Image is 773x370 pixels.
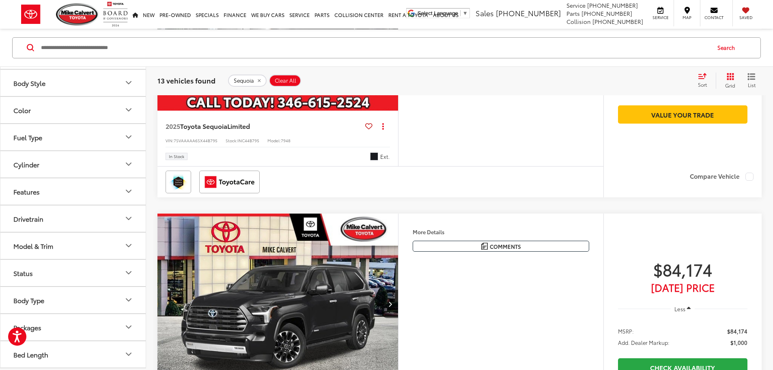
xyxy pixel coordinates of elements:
span: Contact [704,15,723,20]
button: Clear All [269,74,301,86]
span: Less [674,305,685,312]
button: CylinderCylinder [0,151,146,177]
button: Less [671,302,695,316]
button: DrivetrainDrivetrain [0,205,146,231]
span: Midnight Black Metallic [370,152,378,160]
span: Sales [476,8,494,18]
div: Body Style [124,78,133,88]
span: Map [678,15,696,20]
button: remove Sequoia [228,74,267,86]
div: Bed Length [124,349,133,359]
div: Bed Length [13,350,48,358]
div: Cylinder [13,160,39,168]
div: Packages [124,322,133,332]
div: Color [124,105,133,115]
span: Model: [267,137,281,143]
span: Clear All [275,77,296,83]
div: Cylinder [124,159,133,169]
span: Comments [490,243,521,250]
a: Value Your Trade [618,105,747,124]
span: [PHONE_NUMBER] [592,17,643,26]
span: $84,174 [727,327,747,335]
span: Ext. [380,153,390,160]
span: 13 vehicles found [157,75,215,85]
div: Body Type [124,295,133,305]
h4: More Details [413,229,589,235]
div: Fuel Type [13,133,42,141]
span: ▼ [463,10,468,16]
span: dropdown dots [382,123,384,129]
span: [PHONE_NUMBER] [496,8,561,18]
span: Toyota Sequoia [180,121,227,130]
div: Drivetrain [124,214,133,223]
span: INC44B795 [237,137,259,143]
span: List [747,81,756,88]
div: Body Type [13,296,44,304]
div: Status [13,269,33,276]
div: Color [13,106,31,113]
span: Stock: [226,137,237,143]
button: Body TypeBody Type [0,287,146,313]
button: Select sort value [694,72,716,88]
span: $1,000 [730,338,747,346]
button: Model & TrimModel & Trim [0,232,146,259]
span: Saved [737,15,755,20]
span: Limited [227,121,250,130]
span: 2025 [166,121,180,130]
span: [DATE] PRICE [618,283,747,291]
div: Fuel Type [124,132,133,142]
span: $84,174 [618,259,747,279]
span: MSRP: [618,327,634,335]
button: List View [741,72,762,88]
button: Actions [376,119,390,133]
span: Service [651,15,670,20]
div: Status [124,268,133,278]
div: Features [124,186,133,196]
span: Service [566,1,586,9]
button: Search [710,37,747,58]
div: Drivetrain [13,214,43,222]
span: In Stock [169,154,184,158]
button: Grid View [716,72,741,88]
button: Comments [413,241,589,252]
img: Comments [481,243,488,250]
div: Packages [13,323,41,331]
img: Mike Calvert Toyota [56,3,99,26]
button: PackagesPackages [0,314,146,340]
span: Grid [725,81,735,88]
span: [PHONE_NUMBER] [581,9,632,17]
img: ToyotaCare Mike Calvert Toyota Houston TX [201,172,258,192]
div: Features [13,187,40,195]
span: Collision [566,17,591,26]
span: VIN: [166,137,174,143]
button: Fuel TypeFuel Type [0,124,146,150]
button: FeaturesFeatures [0,178,146,204]
button: Bed LengthBed Length [0,341,146,367]
span: Sequoia [234,77,254,83]
div: Body Style [13,79,45,86]
span: Add. Dealer Markup: [618,338,670,346]
input: Search by Make, Model, or Keyword [40,38,710,57]
span: Parts [566,9,580,17]
label: Compare Vehicle [690,173,754,181]
a: 2025Toyota SequoiaLimited [166,122,362,130]
div: Model & Trim [124,241,133,250]
span: 7948 [281,137,291,143]
span: Sort [698,81,707,88]
span: [PHONE_NUMBER] [587,1,638,9]
button: ColorColor [0,96,146,123]
button: Body StyleBody Style [0,69,146,96]
span: 7SVAAAAA6SX44B795 [174,137,217,143]
button: Next image [382,290,398,318]
button: StatusStatus [0,259,146,286]
div: Model & Trim [13,242,53,249]
img: Toyota Safety Sense Mike Calvert Toyota Houston TX [167,172,189,192]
